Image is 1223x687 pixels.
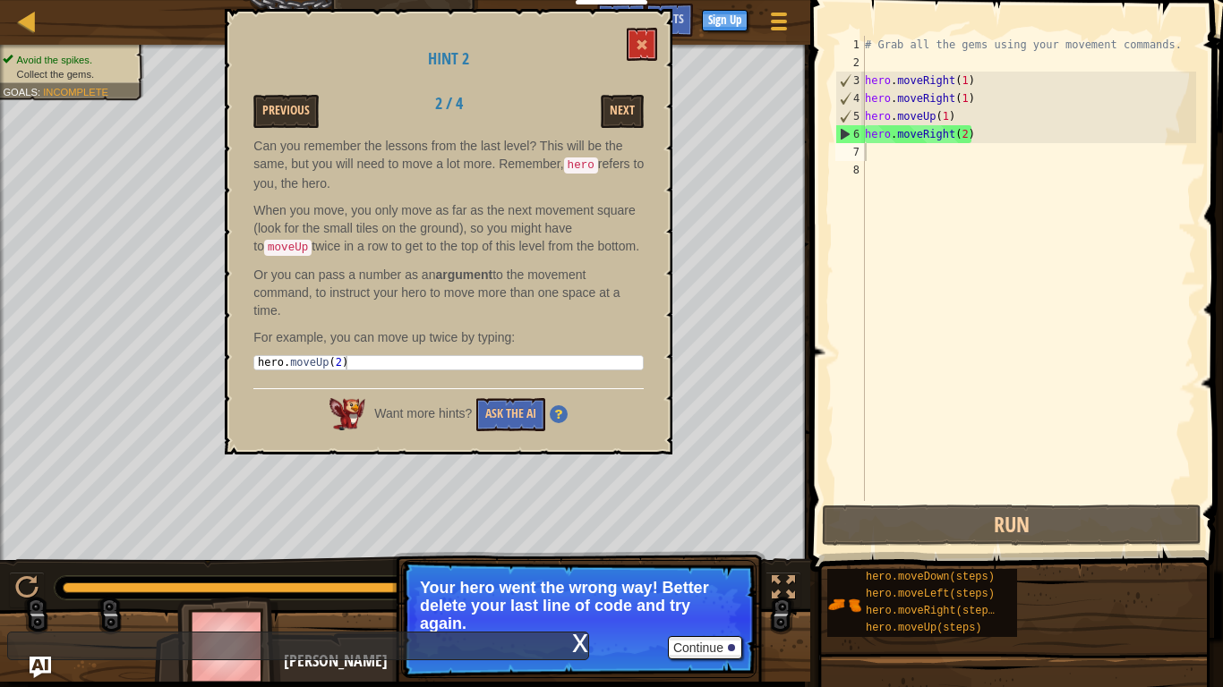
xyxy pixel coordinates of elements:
[835,36,865,54] div: 1
[836,125,865,143] div: 6
[17,68,95,80] span: Collect the gems.
[572,632,588,650] div: x
[253,328,644,346] p: For example, you can move up twice by typing:
[374,406,472,420] span: Want more hints?
[836,89,865,107] div: 4
[827,588,861,622] img: portrait.png
[835,54,865,72] div: 2
[550,405,568,423] img: Hint
[30,657,51,678] button: Ask AI
[835,161,865,179] div: 8
[757,4,801,46] button: Show game menu
[866,605,1001,617] span: hero.moveRight(steps)
[264,240,312,256] code: moveUp
[428,47,469,70] span: Hint 2
[476,398,545,431] button: Ask the AI
[866,571,995,583] span: hero.moveDown(steps)
[654,10,684,27] span: Hints
[17,54,92,65] span: Avoid the spikes.
[836,72,865,89] div: 3
[3,53,133,67] li: Avoid the spikes.
[9,572,45,608] button: Ctrl + P: Play
[253,201,644,257] p: When you move, you only move as far as the next movement square (look for the small tiles on the ...
[866,622,982,634] span: hero.moveUp(steps)
[43,86,108,98] span: Incomplete
[38,86,43,98] span: :
[668,636,742,659] button: Continue
[835,143,865,161] div: 7
[284,649,637,673] div: [PERSON_NAME]
[601,95,644,128] button: Next
[564,157,598,174] code: hero
[866,588,995,600] span: hero.moveLeft(steps)
[3,86,38,98] span: Goals
[702,10,748,31] button: Sign Up
[329,398,365,430] img: AI
[822,505,1202,546] button: Run
[253,266,644,319] p: Or you can pass a number as an to the movement command, to instruct your hero to move more than o...
[253,137,644,192] p: Can you remember the lessons from the last level? This will be the same, but you will need to mov...
[420,579,738,632] p: Your hero went the wrong way! Better delete your last line of code and try again.
[393,95,505,113] h2: 2 / 4
[253,95,319,128] button: Previous
[765,572,801,608] button: Toggle fullscreen
[836,107,865,125] div: 5
[3,67,133,81] li: Collect the gems.
[435,267,492,282] strong: argument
